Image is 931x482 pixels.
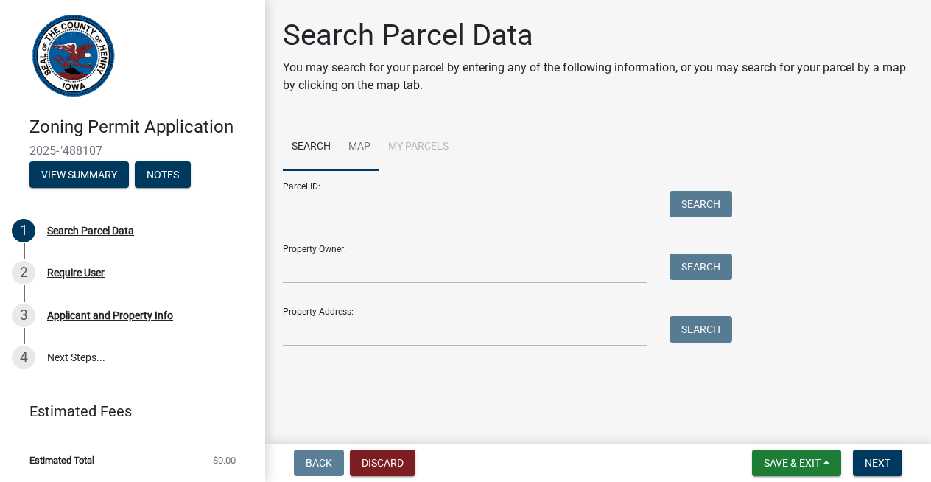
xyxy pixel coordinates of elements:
[47,268,105,278] div: Require User
[283,59,913,94] p: You may search for your parcel by entering any of the following information, or you may search fo...
[12,219,35,242] div: 1
[12,304,35,327] div: 3
[670,191,732,217] button: Search
[135,161,191,188] button: Notes
[47,226,134,236] div: Search Parcel Data
[283,124,340,171] a: Search
[29,116,253,138] h4: Zoning Permit Application
[29,10,117,101] img: Henry County, Iowa
[350,450,415,476] button: Discard
[12,261,35,284] div: 2
[670,316,732,343] button: Search
[294,450,344,476] button: Back
[12,346,35,369] div: 4
[865,457,890,469] span: Next
[12,397,242,426] a: Estimated Fees
[764,457,821,469] span: Save & Exit
[306,457,332,469] span: Back
[29,161,129,188] button: View Summary
[670,254,732,280] button: Search
[283,18,913,53] h1: Search Parcel Data
[29,144,236,158] span: 2025-"488107
[29,455,94,465] span: Estimated Total
[340,124,379,171] a: Map
[29,170,129,181] wm-modal-confirm: Summary
[135,170,191,181] wm-modal-confirm: Notes
[213,455,236,465] span: $0.00
[752,450,841,476] button: Save & Exit
[47,310,173,321] div: Applicant and Property Info
[853,450,902,476] button: Next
